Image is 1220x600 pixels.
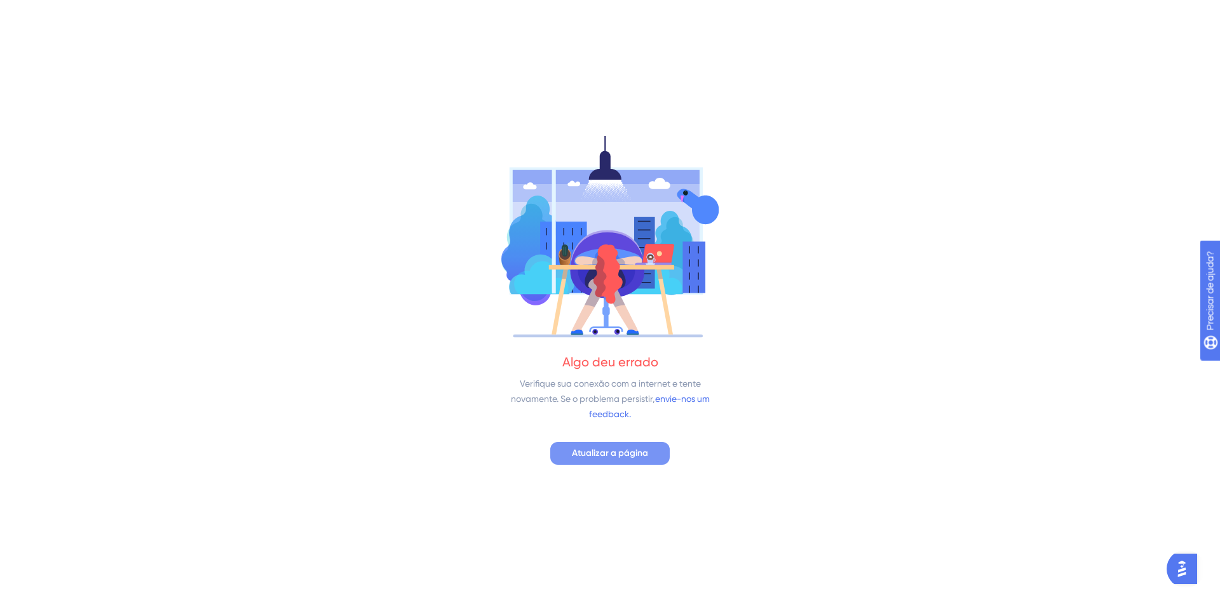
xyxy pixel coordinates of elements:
iframe: Iniciador do Assistente de IA do UserGuiding [1167,550,1205,588]
font: Atualizar a página [572,448,648,458]
font: Verifique sua conexão com a internet e tente novamente. Se o problema persistir, [511,378,701,404]
font: envie-nos um feedback. [589,394,710,419]
font: Algo deu errado [562,354,658,370]
font: Precisar de ajuda? [30,6,109,15]
button: Atualizar a página [550,442,670,465]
